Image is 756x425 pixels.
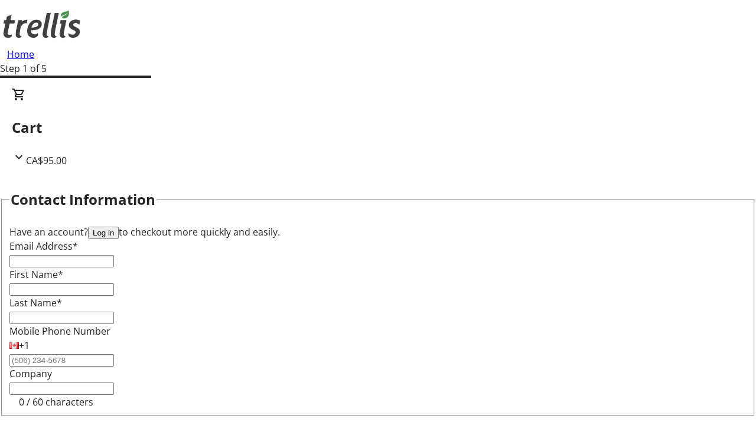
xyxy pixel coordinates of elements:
label: Email Address* [9,240,78,253]
span: CA$95.00 [26,154,67,167]
div: CartCA$95.00 [12,87,744,168]
div: Have an account? to checkout more quickly and easily. [9,225,747,239]
label: Last Name* [9,296,62,309]
label: Company [9,367,52,380]
tr-character-limit: 0 / 60 characters [19,395,93,408]
button: Log in [88,227,119,239]
h2: Contact Information [11,189,155,210]
label: First Name* [9,268,63,281]
input: (506) 234-5678 [9,354,114,367]
h2: Cart [12,117,744,138]
label: Mobile Phone Number [9,325,110,338]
